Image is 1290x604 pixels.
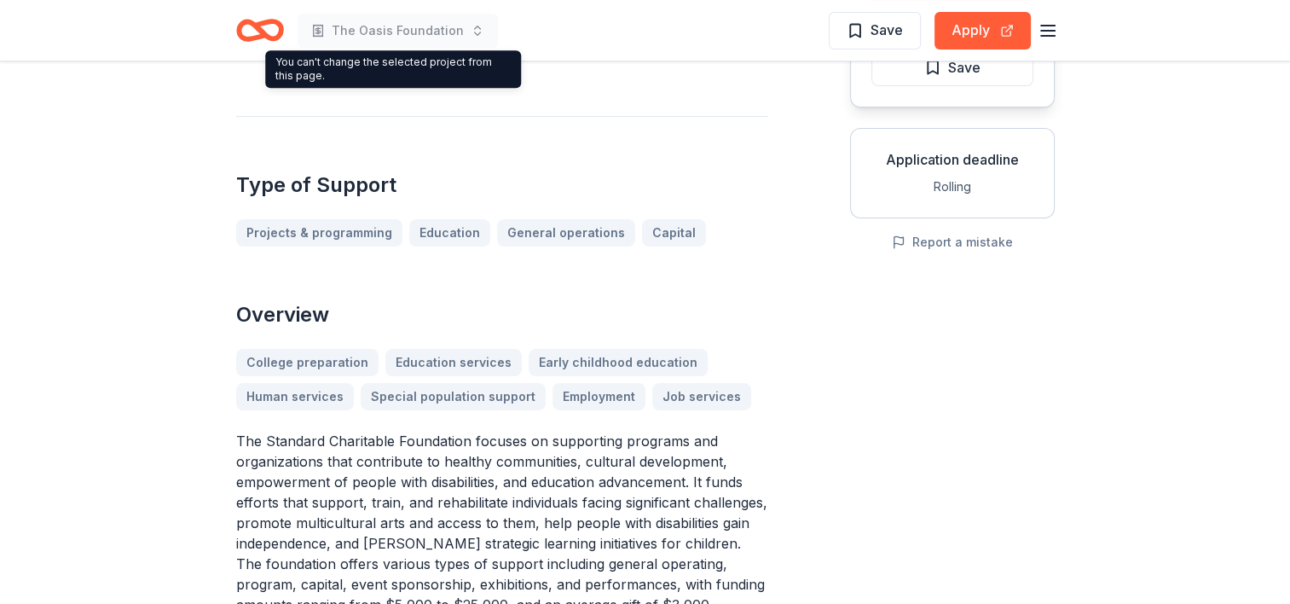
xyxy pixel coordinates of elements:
[236,219,402,247] a: Projects & programming
[236,301,768,328] h2: Overview
[236,171,768,199] h2: Type of Support
[948,56,981,78] span: Save
[865,177,1040,197] div: Rolling
[871,19,903,41] span: Save
[829,12,921,49] button: Save
[642,219,706,247] a: Capital
[236,10,284,50] a: Home
[497,219,635,247] a: General operations
[865,149,1040,170] div: Application deadline
[265,50,521,88] div: You can't change the selected project from this page.
[409,219,490,247] a: Education
[892,232,1013,253] button: Report a mistake
[298,14,498,48] button: The Oasis Foundation
[871,49,1033,86] button: Save
[934,12,1031,49] button: Apply
[332,20,464,41] span: The Oasis Foundation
